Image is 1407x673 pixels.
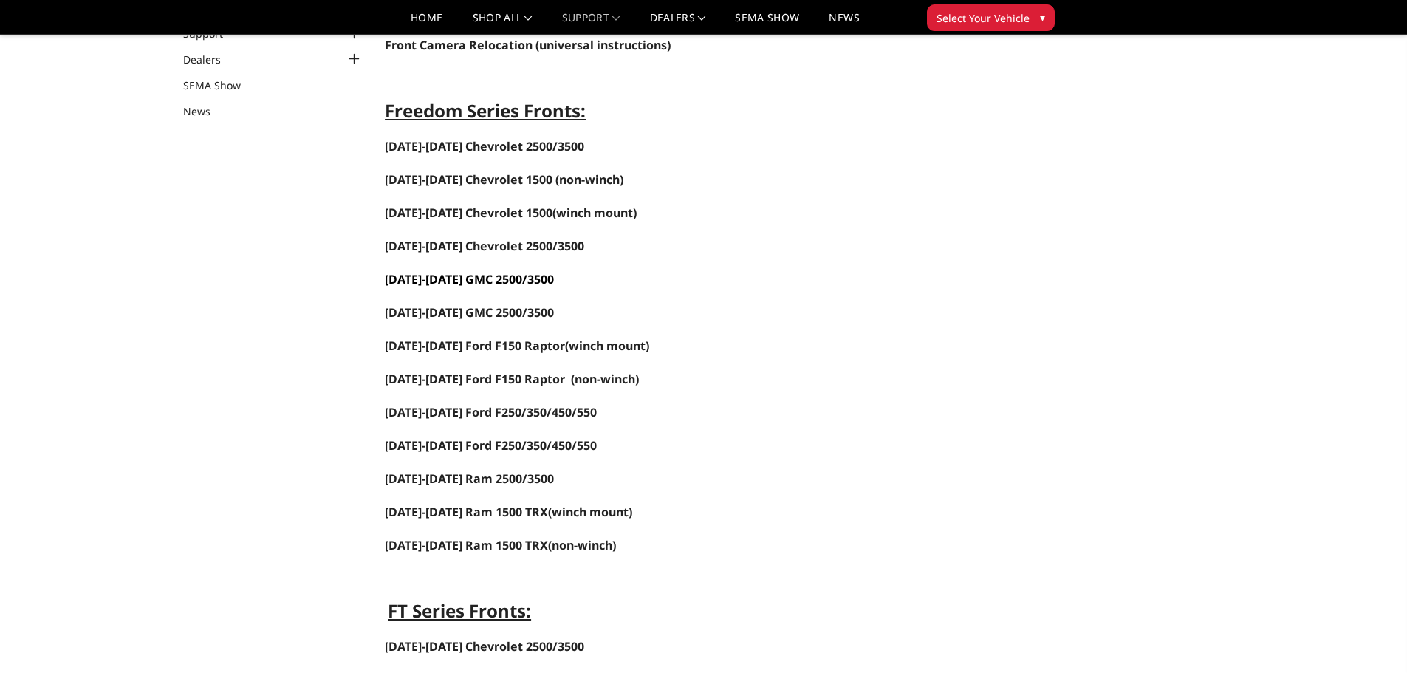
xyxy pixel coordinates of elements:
[1333,602,1407,673] iframe: Chat Widget
[829,13,859,34] a: News
[385,205,637,221] span: (winch mount)
[650,13,706,34] a: Dealers
[571,371,639,387] span: (non-winch)
[385,173,552,187] a: [DATE]-[DATE] Chevrolet 1500
[385,304,554,321] span: [DATE]-[DATE] GMC 2500/3500
[1040,10,1045,25] span: ▾
[385,504,548,520] span: [DATE]-[DATE] Ram 1500 TRX
[385,537,548,553] a: [DATE]-[DATE] Ram 1500 TRX
[385,338,565,354] a: [DATE]-[DATE] Ford F150 Raptor
[385,138,584,154] a: [DATE]-[DATE] Chevrolet 2500/3500
[385,372,565,386] a: [DATE]-[DATE] Ford F150 Raptor
[385,98,586,123] span: Freedom Series Fronts:
[735,13,799,34] a: SEMA Show
[937,10,1030,26] span: Select Your Vehicle
[183,52,239,67] a: Dealers
[183,103,229,119] a: News
[385,404,597,420] a: [DATE]-[DATE] Ford F250/350/450/550
[385,371,565,387] span: [DATE]-[DATE] Ford F150 Raptor
[385,205,552,221] a: [DATE]-[DATE] Chevrolet 1500
[562,13,620,34] a: Support
[927,4,1055,31] button: Select Your Vehicle
[385,271,554,287] a: [DATE]-[DATE] GMC 2500/3500
[548,504,632,520] span: (winch mount)
[385,471,554,487] a: [DATE]-[DATE] Ram 2500/3500
[388,598,531,623] strong: FT Series Fronts:
[385,437,597,454] span: [DATE]-[DATE] Ford F250/350/450/550
[411,13,442,34] a: Home
[183,78,259,93] a: SEMA Show
[385,638,584,655] a: [DATE]-[DATE] Chevrolet 2500/3500
[385,338,649,354] span: (winch mount)
[385,537,616,553] span: (non-winch)
[555,171,623,188] span: (non-winch)
[385,505,548,519] a: [DATE]-[DATE] Ram 1500 TRX
[385,171,552,188] span: [DATE]-[DATE] Chevrolet 1500
[385,37,671,53] a: Front Camera Relocation (universal instructions)
[473,13,533,34] a: shop all
[385,306,554,320] a: [DATE]-[DATE] GMC 2500/3500
[385,439,597,453] a: [DATE]-[DATE] Ford F250/350/450/550
[385,238,584,254] span: [DATE]-[DATE] Chevrolet 2500/3500
[385,239,584,253] a: [DATE]-[DATE] Chevrolet 2500/3500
